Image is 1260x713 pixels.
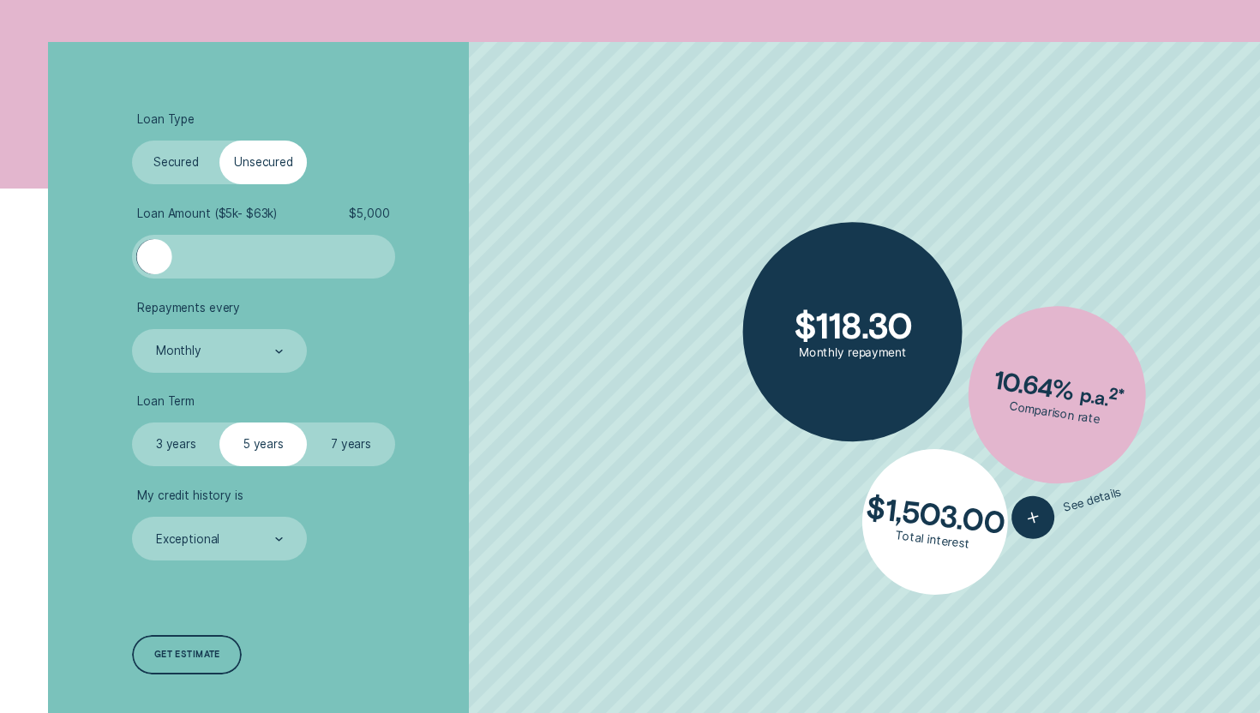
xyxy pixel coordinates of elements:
a: Get estimate [132,635,242,674]
div: Exceptional [156,532,220,547]
button: See details [1007,471,1127,544]
label: 7 years [307,422,394,466]
label: Secured [132,141,219,184]
label: 5 years [219,422,307,466]
div: Monthly [156,345,201,359]
span: My credit history is [137,488,243,503]
span: $ 5,000 [349,207,389,221]
span: Loan Type [137,112,195,127]
label: 3 years [132,422,219,466]
span: Repayments every [137,301,240,315]
span: Loan Term [137,394,195,409]
span: Loan Amount ( $5k - $63k ) [137,207,277,221]
span: See details [1062,485,1123,515]
label: Unsecured [219,141,307,184]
